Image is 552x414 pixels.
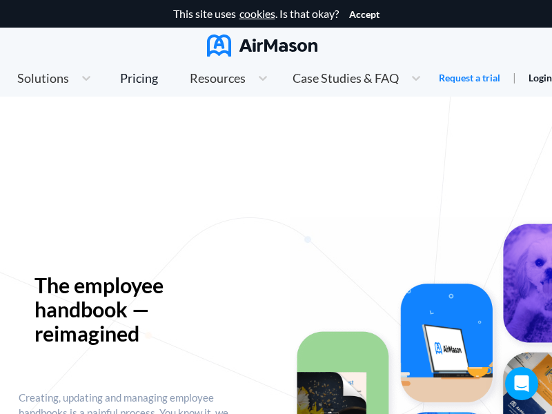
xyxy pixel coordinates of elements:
div: Pricing [120,72,158,84]
span: | [513,70,516,83]
span: Resources [190,72,246,84]
a: Request a trial [439,71,500,85]
div: Open Intercom Messenger [505,367,538,400]
span: Solutions [17,72,69,84]
button: Accept cookies [349,9,379,20]
a: Login [529,72,552,83]
p: The employee handbook — reimagined [34,273,216,346]
span: Case Studies & FAQ [293,72,399,84]
a: Pricing [120,66,158,90]
a: cookies [239,8,275,20]
img: AirMason Logo [207,34,317,57]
